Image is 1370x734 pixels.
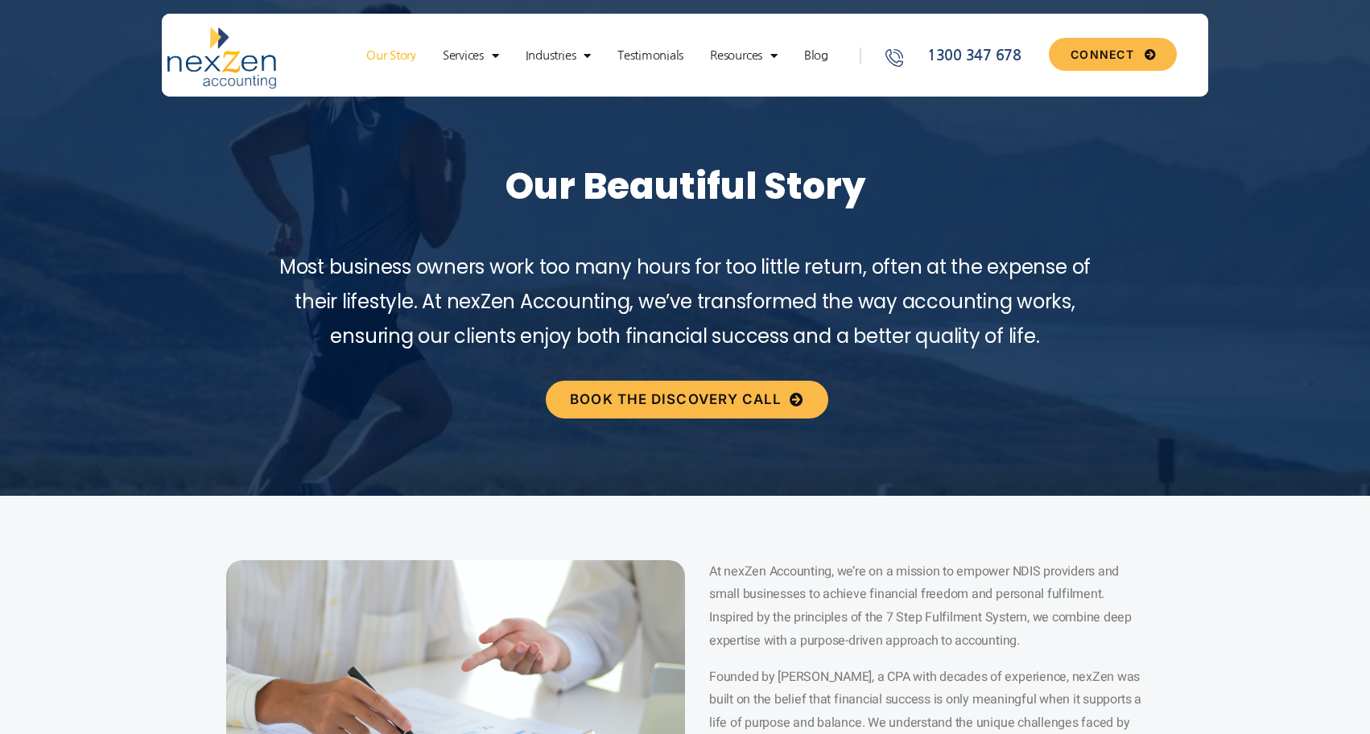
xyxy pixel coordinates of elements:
a: 1300 347 678 [883,45,1042,67]
span: 1300 347 678 [923,45,1021,67]
span: CONNECT [1071,49,1134,60]
span: Most business owners work too many hours for too little return, often at the expense of their lif... [279,254,1091,349]
a: Blog [796,47,836,64]
a: Testimonials [609,47,691,64]
a: Industries [518,47,599,64]
a: Our Story [358,47,424,64]
a: BOOK THE DISCOVERY CALL [546,381,827,419]
nav: Menu [343,47,852,64]
a: Services [435,47,507,64]
span: BOOK THE DISCOVERY CALL [570,393,782,406]
a: CONNECT [1049,38,1177,71]
span: At nexZen Accounting, we’re on a mission to empower NDIS providers and small businesses to achiev... [709,562,1132,650]
a: Resources [702,47,786,64]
